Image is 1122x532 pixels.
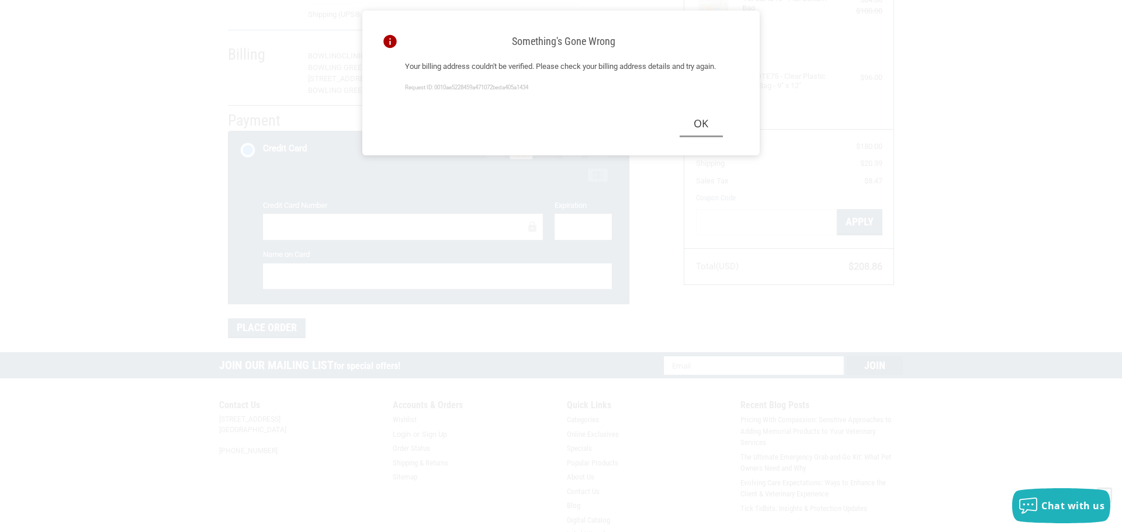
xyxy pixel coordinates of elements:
[405,61,723,72] p: Your billing address couldn't be verified. Please check your billing address details and try again.
[405,84,433,91] span: Request ID:
[434,84,528,91] span: 0010ae5228459a471072beda405a1434
[1041,499,1104,512] span: Chat with us
[1012,488,1110,523] button: Chat with us
[680,110,723,137] button: Ok
[512,35,615,47] span: Something's gone wrong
